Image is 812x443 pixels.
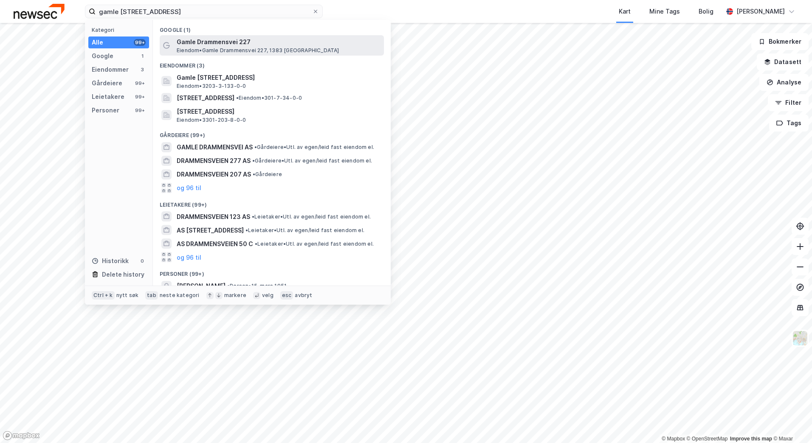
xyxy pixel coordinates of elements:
div: Ctrl + k [92,291,115,300]
span: • [254,144,257,150]
span: Gårdeiere • Utl. av egen/leid fast eiendom el. [254,144,374,151]
div: Google [92,51,113,61]
span: Leietaker • Utl. av egen/leid fast eiendom el. [245,227,364,234]
input: Søk på adresse, matrikkel, gårdeiere, leietakere eller personer [96,5,312,18]
div: Personer [92,105,119,115]
button: Filter [768,94,809,111]
span: Eiendom • 3203-3-133-0-0 [177,83,246,90]
span: • [227,283,230,289]
div: Google (1) [153,20,391,35]
span: • [253,171,255,177]
span: AS [STREET_ADDRESS] [177,225,244,236]
div: neste kategori [160,292,200,299]
div: Personer (99+) [153,264,391,279]
div: Gårdeiere [92,78,122,88]
div: Leietakere [92,92,124,102]
div: Kategori [92,27,149,33]
span: • [252,213,254,220]
a: OpenStreetMap [687,436,728,442]
span: Gamle Drammensvei 227 [177,37,381,47]
button: og 96 til [177,183,201,193]
div: esc [280,291,293,300]
span: [PERSON_NAME] [177,281,226,291]
span: Eiendom • Gamle Drammensvei 227, 1383 [GEOGRAPHIC_DATA] [177,47,339,54]
span: DRAMMENSVEIEN 123 AS [177,212,250,222]
span: DRAMMENSVEIEN 277 AS [177,156,251,166]
div: 99+ [134,93,146,100]
div: Delete history [102,269,144,280]
a: Improve this map [730,436,772,442]
img: newsec-logo.f6e21ccffca1b3a03d2d.png [14,4,65,19]
img: Z [792,330,808,346]
div: Mine Tags [649,6,680,17]
div: 0 [139,258,146,264]
div: nytt søk [116,292,139,299]
span: • [252,157,255,164]
a: Mapbox [662,436,685,442]
a: Mapbox homepage [3,431,40,440]
div: markere [224,292,246,299]
span: • [255,241,257,247]
button: Datasett [757,53,809,70]
iframe: Chat Widget [770,402,812,443]
span: [STREET_ADDRESS] [177,107,381,117]
div: [PERSON_NAME] [736,6,785,17]
div: avbryt [295,292,312,299]
span: AS DRAMMENSVEIEN 50 C [177,239,253,249]
div: 99+ [134,107,146,114]
span: Eiendom • 3301-203-8-0-0 [177,117,246,123]
div: Kart [619,6,631,17]
div: Alle [92,37,103,48]
button: Tags [769,115,809,132]
span: DRAMMENSVEIEN 207 AS [177,169,251,179]
button: Bokmerker [751,33,809,50]
div: Gårdeiere (99+) [153,125,391,140]
span: • [245,227,248,233]
div: 1 [139,53,146,59]
button: og 96 til [177,252,201,262]
span: Gamle [STREET_ADDRESS] [177,73,381,83]
div: Historikk [92,256,129,266]
div: Bolig [699,6,713,17]
button: Analyse [759,74,809,91]
div: 99+ [134,39,146,46]
span: Person • 15. mars 1951 [227,283,287,289]
span: Leietaker • Utl. av egen/leid fast eiendom el. [255,241,374,247]
div: 99+ [134,80,146,87]
div: Eiendommer [92,64,129,75]
span: Leietaker • Utl. av egen/leid fast eiendom el. [252,213,371,220]
div: Leietakere (99+) [153,195,391,210]
span: Gårdeiere [253,171,282,178]
div: velg [262,292,273,299]
div: Eiendommer (3) [153,56,391,71]
span: Eiendom • 301-7-34-0-0 [236,95,302,101]
div: Kontrollprogram for chat [770,402,812,443]
span: • [236,95,239,101]
div: tab [145,291,158,300]
span: GAMLE DRAMMENSVEI AS [177,142,253,152]
span: [STREET_ADDRESS] [177,93,234,103]
span: Gårdeiere • Utl. av egen/leid fast eiendom el. [252,157,372,164]
div: 3 [139,66,146,73]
